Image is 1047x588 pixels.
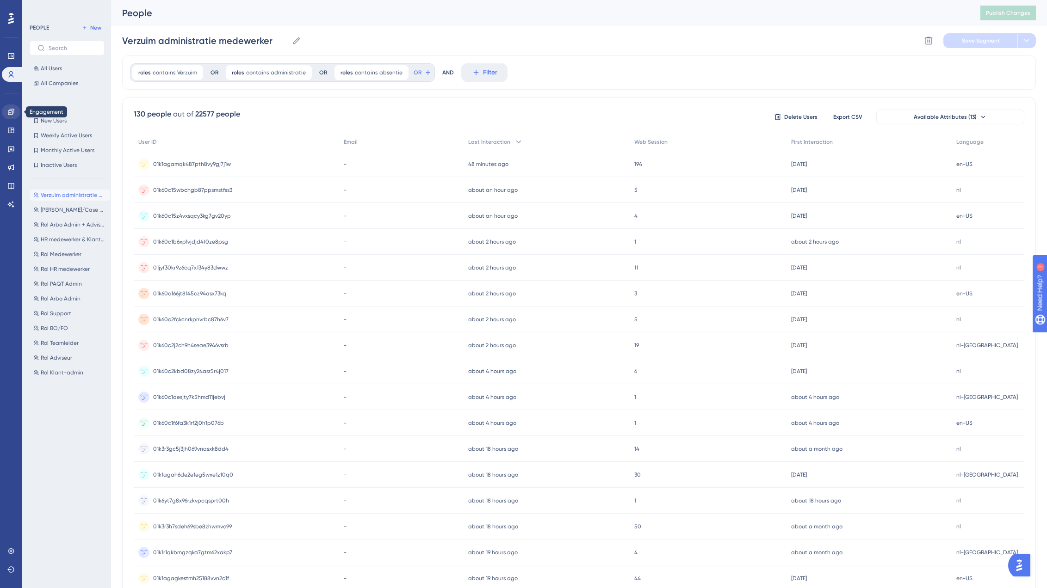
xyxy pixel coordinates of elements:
[634,445,639,453] span: 14
[41,161,77,169] span: Inactive Users
[634,290,637,297] span: 3
[468,420,516,426] time: about 4 hours ago
[195,109,240,120] div: 22577 people
[30,24,49,31] div: PEOPLE
[344,160,347,168] span: -
[791,239,839,245] time: about 2 hours ago
[468,316,516,323] time: about 2 hours ago
[30,190,110,201] button: Verzuim administratie medewerker
[30,78,105,89] button: All Companies
[344,575,347,582] span: -
[41,117,67,124] span: New Users
[344,316,347,323] span: -
[634,419,636,427] span: 1
[414,69,421,76] span: OR
[41,325,68,332] span: Rol BO/FO
[956,316,961,323] span: nl
[956,290,973,297] span: en-US
[956,393,1018,401] span: nl-[GEOGRAPHIC_DATA]
[956,523,961,530] span: nl
[30,219,110,230] button: Rol Arbo Admin + Adviseur
[833,113,862,121] span: Export CSV
[634,238,636,245] span: 1
[30,159,105,171] button: Inactive Users
[49,45,97,51] input: Search
[956,186,961,194] span: nl
[30,263,110,275] button: Rol HR medewerker
[64,5,67,12] div: 1
[30,323,110,334] button: Rol BO/FO
[461,63,508,82] button: Filter
[791,264,807,271] time: [DATE]
[468,549,518,556] time: about 19 hours ago
[980,6,1036,20] button: Publish Changes
[468,446,518,452] time: about 18 hours ago
[344,138,358,146] span: Email
[344,342,347,349] span: -
[41,354,72,361] span: Rol Adviseur
[122,6,957,19] div: People
[30,63,105,74] button: All Users
[791,290,807,297] time: [DATE]
[153,290,226,297] span: 01k60c166jt8145cz94asx73kq
[791,420,839,426] time: about 4 hours ago
[634,316,638,323] span: 5
[956,549,1018,556] span: nl-[GEOGRAPHIC_DATA]
[791,342,807,349] time: [DATE]
[468,290,516,297] time: about 2 hours ago
[634,264,638,271] span: 11
[962,37,1000,44] span: Save Segment
[1008,551,1036,579] iframe: UserGuiding AI Assistant Launcher
[41,339,79,347] span: Rol Teamleider
[41,310,71,317] span: Rol Support
[468,575,518,582] time: about 19 hours ago
[153,523,232,530] span: 01k3r3h7sdeh69sbe8zhwmvc99
[30,367,110,378] button: Rol Klant-admin
[22,2,58,13] span: Need Help?
[344,523,347,530] span: -
[138,69,151,76] span: roles
[173,109,193,120] div: out of
[791,161,807,167] time: [DATE]
[344,445,347,453] span: -
[634,575,641,582] span: 44
[153,393,225,401] span: 01k60c1aesjty7k5hmd11jebvj
[153,342,229,349] span: 01k60c2j2ch9h4seae3946vsrb
[634,497,636,504] span: 1
[634,523,641,530] span: 50
[30,130,105,141] button: Weekly Active Users
[41,147,94,154] span: Monthly Active Users
[41,206,106,214] span: [PERSON_NAME]/Case manager
[468,239,516,245] time: about 2 hours ago
[41,280,82,288] span: Rol PAQT Admin
[956,471,1018,478] span: nl-[GEOGRAPHIC_DATA]
[41,295,81,302] span: Rol Arbo Admin
[41,65,62,72] span: All Users
[232,69,244,76] span: roles
[344,264,347,271] span: -
[956,238,961,245] span: nl
[468,472,518,478] time: about 18 hours ago
[791,187,807,193] time: [DATE]
[791,575,807,582] time: [DATE]
[791,523,843,530] time: about a month ago
[30,293,110,304] button: Rol Arbo Admin
[412,65,433,80] button: OR
[41,251,81,258] span: Rol Medewerker
[468,213,518,219] time: about an hour ago
[153,549,232,556] span: 01k1r1qkbmgzqka7gtm62xakp7
[634,367,637,375] span: 6
[41,191,106,199] span: Verzuim administratie medewerker
[153,445,229,453] span: 01k3r3gc5j3jh069vnasxk8dd4
[791,316,807,323] time: [DATE]
[784,113,818,121] span: Delete Users
[344,186,347,194] span: -
[90,24,101,31] span: New
[344,367,347,375] span: -
[319,69,327,76] div: OR
[30,145,105,156] button: Monthly Active Users
[211,69,218,76] div: OR
[791,368,807,374] time: [DATE]
[153,238,228,245] span: 01k60c1b6xp1vjdjd4f0ze8psg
